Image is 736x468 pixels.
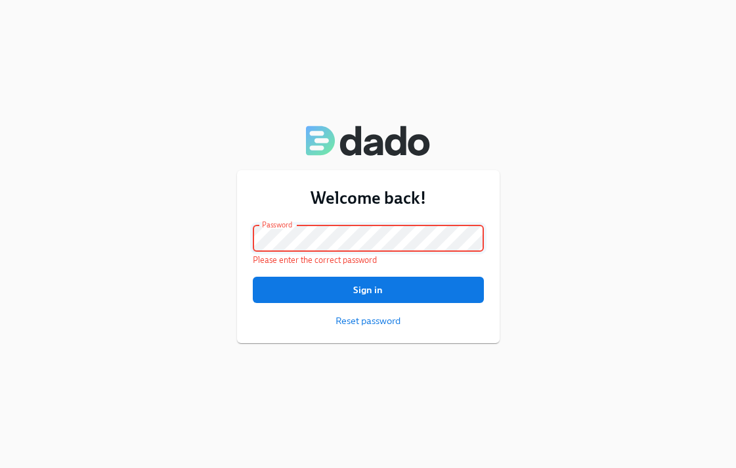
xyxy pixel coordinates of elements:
[336,314,400,327] button: Reset password
[253,254,484,266] p: Please enter the correct password
[262,283,475,296] span: Sign in
[306,125,429,156] img: Dado
[253,186,484,210] h3: Welcome back!
[253,277,484,303] button: Sign in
